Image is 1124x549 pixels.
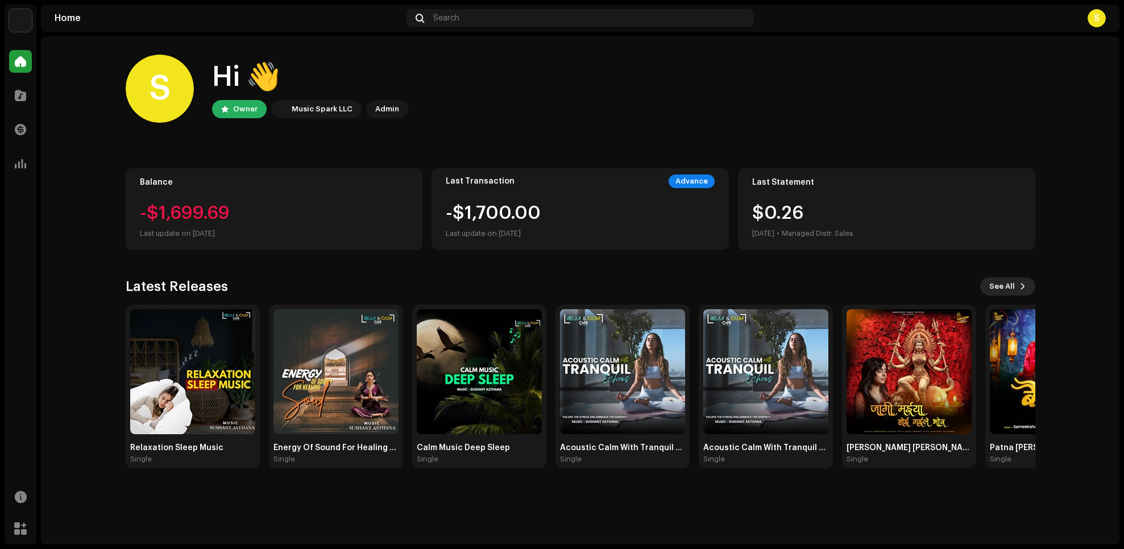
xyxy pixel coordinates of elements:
[130,309,255,434] img: 52b41444-72f4-4434-a6d7-76609ab8c58a
[446,227,541,240] div: Last update on [DATE]
[55,14,402,23] div: Home
[847,455,868,464] div: Single
[9,9,32,32] img: bc4c4277-71b2-49c5-abdf-ca4e9d31f9c1
[233,102,258,116] div: Owner
[130,443,255,452] div: Relaxation Sleep Music
[990,309,1115,434] img: 33ffc033-c8c9-45d4-bea3-a9994ae291df
[560,443,685,452] div: Acoustic Calm With Tranquil Echoes
[703,443,828,452] div: Acoustic Calm With Tranquil Echoes
[446,177,515,186] div: Last Transaction
[126,277,228,296] h3: Latest Releases
[375,102,399,116] div: Admin
[703,455,725,464] div: Single
[417,309,542,434] img: 79edb86a-8f67-4316-a0cc-9b865ec80434
[990,443,1115,452] div: Patna [PERSON_NAME]
[130,455,152,464] div: Single
[273,102,287,116] img: bc4c4277-71b2-49c5-abdf-ca4e9d31f9c1
[292,102,352,116] div: Music Spark LLC
[782,227,853,240] div: Managed Distr. Sales
[273,309,399,434] img: 9ddb8183-070e-448f-9c56-9025d922476d
[126,55,194,123] div: S
[273,443,399,452] div: Energy Of Sound For Healing Soul
[989,275,1015,298] span: See All
[433,14,459,23] span: Search
[752,178,1021,187] div: Last Statement
[140,227,409,240] div: Last update on [DATE]
[1088,9,1106,27] div: S
[417,443,542,452] div: Calm Music Deep Sleep
[417,455,438,464] div: Single
[212,59,408,95] div: Hi 👋
[126,168,423,250] re-o-card-value: Balance
[980,277,1035,296] button: See All
[560,309,685,434] img: 4003c121-0227-43d6-a4e9-490fd628178b
[847,309,972,434] img: 04295065-9cee-47af-aaf8-8a1e55decc71
[847,443,972,452] div: [PERSON_NAME] [PERSON_NAME]
[560,455,582,464] div: Single
[990,455,1011,464] div: Single
[140,178,409,187] div: Balance
[777,227,779,240] div: •
[752,227,774,240] div: [DATE]
[703,309,828,434] img: a53d2a46-f8f4-4c66-bddf-33e97ec7db67
[273,455,295,464] div: Single
[669,174,715,188] div: Advance
[738,168,1035,250] re-o-card-value: Last Statement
